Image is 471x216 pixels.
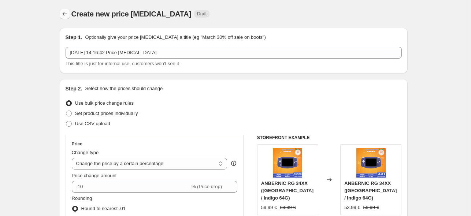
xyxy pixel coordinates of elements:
span: ANBERNIC RG 34XX ([GEOGRAPHIC_DATA] / Indigo 64G) [261,180,314,201]
strike: 59.99 € [363,204,379,211]
h2: Step 2. [66,85,82,92]
span: Draft [197,11,207,17]
span: Set product prices individually [75,111,138,116]
p: Optionally give your price [MEDICAL_DATA] a title (eg "March 30% off sale on boots") [85,34,266,41]
div: 53.99 € [344,204,360,211]
span: Price change amount [72,173,117,178]
img: 34xx_cdad68bd-b362-4723-a6d9-d1f63e5db133_80x.jpg [356,148,386,178]
span: Change type [72,150,99,155]
input: 30% off holiday sale [66,47,402,59]
p: Select how the prices should change [85,85,163,92]
span: Create new price [MEDICAL_DATA] [71,10,192,18]
span: This title is just for internal use, customers won't see it [66,61,179,66]
span: ANBERNIC RG 34XX ([GEOGRAPHIC_DATA] / Indigo 64G) [344,180,397,201]
input: -15 [72,181,190,193]
img: 34xx_cdad68bd-b362-4723-a6d9-d1f63e5db133_80x.jpg [273,148,302,178]
div: help [230,160,237,167]
h6: STOREFRONT EXAMPLE [257,135,402,141]
h3: Price [72,141,82,147]
span: Rounding [72,195,92,201]
strike: 69.99 € [280,204,296,211]
div: 59.99 € [261,204,277,211]
span: Use CSV upload [75,121,110,126]
button: Price change jobs [60,9,70,19]
h2: Step 1. [66,34,82,41]
span: % (Price drop) [192,184,222,189]
span: Round to nearest .01 [81,206,126,211]
span: Use bulk price change rules [75,100,134,106]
